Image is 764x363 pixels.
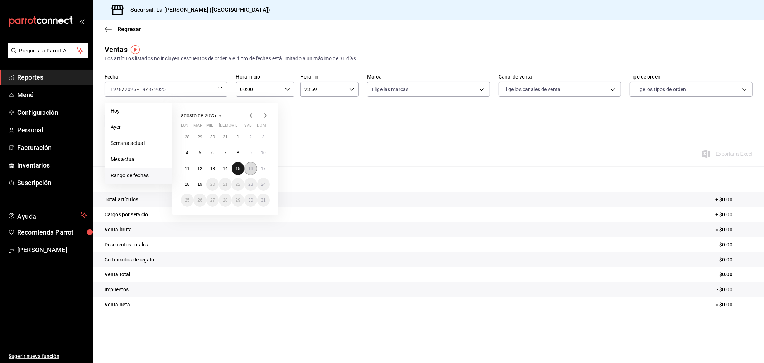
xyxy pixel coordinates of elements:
[206,131,219,143] button: 30 de julio de 2025
[244,146,257,159] button: 9 de agosto de 2025
[148,86,152,92] input: --
[197,198,202,203] abbr: 26 de agosto de 2025
[125,6,270,14] h3: Sucursal: La [PERSON_NAME] ([GEOGRAPHIC_DATA])
[211,150,214,155] abbr: 6 de agosto de 2025
[105,55,753,62] div: Los artículos listados no incluyen descuentos de orden y el filtro de fechas está limitado a un m...
[261,198,266,203] abbr: 31 de agosto de 2025
[210,166,215,171] abbr: 13 de agosto de 2025
[116,86,119,92] span: /
[634,86,686,93] span: Elige los tipos de orden
[206,162,219,175] button: 13 de agosto de 2025
[248,198,253,203] abbr: 30 de agosto de 2025
[181,131,193,143] button: 28 de julio de 2025
[105,271,130,278] p: Venta total
[17,160,87,170] span: Inventarios
[152,86,154,92] span: /
[219,178,231,191] button: 21 de agosto de 2025
[137,86,139,92] span: -
[206,123,213,131] abbr: miércoles
[5,52,88,60] a: Pregunta a Parrot AI
[111,172,166,179] span: Rango de fechas
[9,353,87,360] span: Sugerir nueva función
[181,113,216,118] span: agosto de 2025
[232,131,244,143] button: 1 de agosto de 2025
[105,44,128,55] div: Ventas
[79,19,85,24] button: open_drawer_menu
[193,123,202,131] abbr: martes
[257,162,270,175] button: 17 de agosto de 2025
[499,75,621,80] label: Canal de venta
[261,150,266,155] abbr: 10 de agosto de 2025
[105,26,141,33] button: Regresar
[197,182,202,187] abbr: 19 de agosto de 2025
[210,182,215,187] abbr: 20 de agosto de 2025
[17,108,87,117] span: Configuración
[17,90,87,100] span: Menú
[17,125,87,135] span: Personal
[185,135,189,140] abbr: 28 de julio de 2025
[124,86,136,92] input: ----
[244,178,257,191] button: 23 de agosto de 2025
[715,196,753,203] p: + $0.00
[181,123,188,131] abbr: lunes
[219,131,231,143] button: 31 de julio de 2025
[17,211,78,220] span: Ayuda
[244,194,257,207] button: 30 de agosto de 2025
[244,162,257,175] button: 16 de agosto de 2025
[372,86,408,93] span: Elige las marcas
[117,26,141,33] span: Regresar
[219,146,231,159] button: 7 de agosto de 2025
[17,143,87,152] span: Facturación
[17,72,87,82] span: Reportes
[223,135,227,140] abbr: 31 de julio de 2025
[232,123,237,131] abbr: viernes
[8,43,88,58] button: Pregunta a Parrot AI
[105,211,148,218] p: Cargos por servicio
[248,182,253,187] abbr: 23 de agosto de 2025
[19,47,77,55] span: Pregunta a Parrot AI
[244,131,257,143] button: 2 de agosto de 2025
[105,301,130,308] p: Venta neta
[261,182,266,187] abbr: 24 de agosto de 2025
[197,166,202,171] abbr: 12 de agosto de 2025
[185,182,189,187] abbr: 18 de agosto de 2025
[185,198,189,203] abbr: 25 de agosto de 2025
[105,286,129,293] p: Impuestos
[232,146,244,159] button: 8 de agosto de 2025
[131,45,140,54] img: Tooltip marker
[105,196,138,203] p: Total artículos
[223,166,227,171] abbr: 14 de agosto de 2025
[257,131,270,143] button: 3 de agosto de 2025
[17,227,87,237] span: Recomienda Parrot
[181,162,193,175] button: 11 de agosto de 2025
[237,135,239,140] abbr: 1 de agosto de 2025
[717,241,753,249] p: - $0.00
[17,178,87,188] span: Suscripción
[111,156,166,163] span: Mes actual
[236,182,240,187] abbr: 22 de agosto de 2025
[257,178,270,191] button: 24 de agosto de 2025
[223,182,227,187] abbr: 21 de agosto de 2025
[257,123,266,131] abbr: domingo
[119,86,122,92] input: --
[219,194,231,207] button: 28 de agosto de 2025
[237,150,239,155] abbr: 8 de agosto de 2025
[261,166,266,171] abbr: 17 de agosto de 2025
[244,123,252,131] abbr: sábado
[630,75,753,80] label: Tipo de orden
[257,146,270,159] button: 10 de agosto de 2025
[367,75,490,80] label: Marca
[181,194,193,207] button: 25 de agosto de 2025
[210,198,215,203] abbr: 27 de agosto de 2025
[154,86,166,92] input: ----
[236,198,240,203] abbr: 29 de agosto de 2025
[181,146,193,159] button: 4 de agosto de 2025
[122,86,124,92] span: /
[111,123,166,131] span: Ayer
[224,150,227,155] abbr: 7 de agosto de 2025
[232,178,244,191] button: 22 de agosto de 2025
[181,111,225,120] button: agosto de 2025
[249,135,252,140] abbr: 2 de agosto de 2025
[105,175,753,184] p: Resumen
[232,194,244,207] button: 29 de agosto de 2025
